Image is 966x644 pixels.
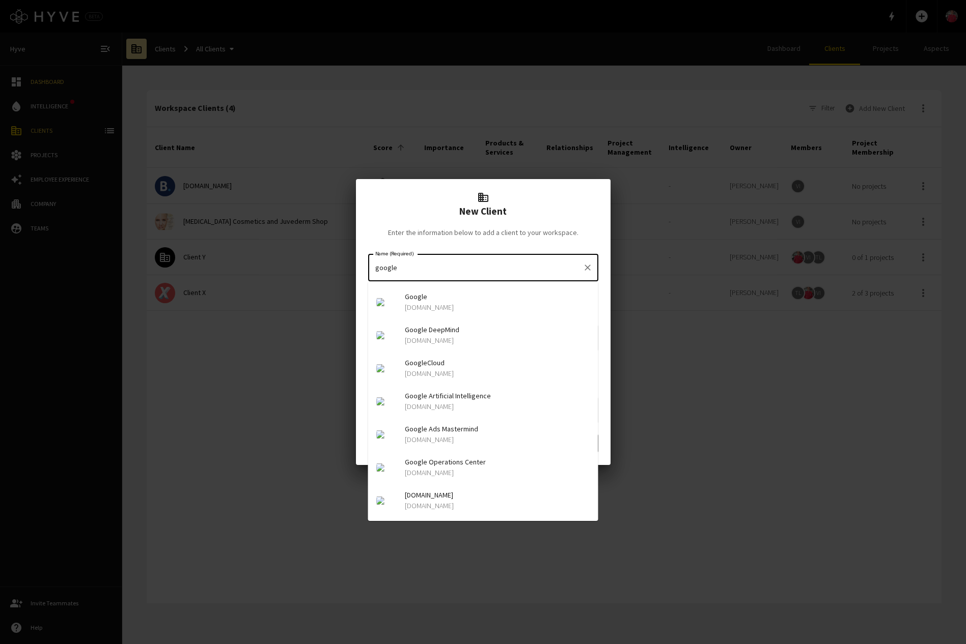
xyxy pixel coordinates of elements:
span: Google DeepMind [405,325,590,335]
p: [DOMAIN_NAME] [405,302,590,312]
img: google.com [376,298,397,306]
span: Google Artificial Intelligence [405,391,590,401]
p: [DOMAIN_NAME] [405,368,590,378]
p: [DOMAIN_NAME] [405,434,590,445]
p: [DOMAIN_NAME] [405,335,590,345]
img: googleoperationscenter.com [376,463,397,472]
span: Google Operations Center [405,457,590,467]
img: googledeepmind.com [376,496,397,505]
img: googlecloud.fr [376,364,397,372]
img: deepmind.google [376,331,397,339]
span: Google [405,291,590,302]
span: [DOMAIN_NAME] [405,490,590,501]
img: ai.google [376,397,397,405]
span: GoogleCloud [405,358,590,368]
img: googleads.com [376,430,397,438]
span: Google Ads Mastermind [405,424,590,434]
p: [DOMAIN_NAME] [405,467,590,478]
p: [DOMAIN_NAME] [405,401,590,412]
p: [DOMAIN_NAME] [405,501,590,511]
